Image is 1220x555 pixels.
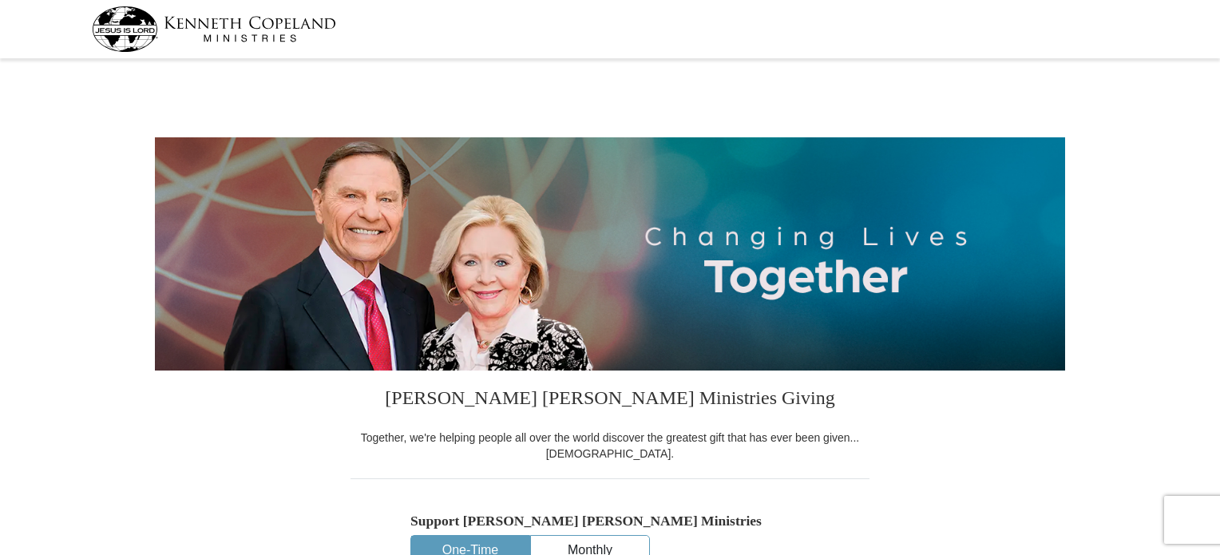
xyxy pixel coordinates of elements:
img: kcm-header-logo.svg [92,6,336,52]
div: Together, we're helping people all over the world discover the greatest gift that has ever been g... [351,430,869,462]
h3: [PERSON_NAME] [PERSON_NAME] Ministries Giving [351,371,869,430]
h5: Support [PERSON_NAME] [PERSON_NAME] Ministries [410,513,810,529]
